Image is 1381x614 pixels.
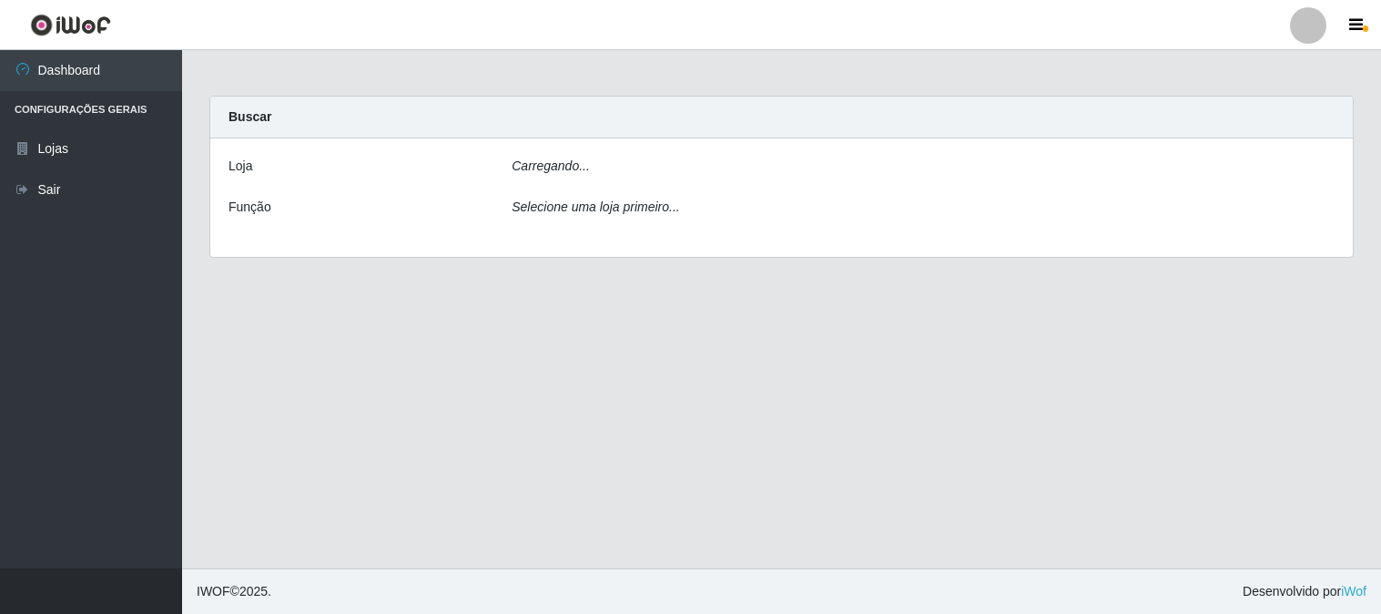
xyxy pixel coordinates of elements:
[512,200,679,214] i: Selecione uma loja primeiro...
[1243,582,1366,601] span: Desenvolvido por
[512,159,590,173] i: Carregando...
[30,14,111,36] img: CoreUI Logo
[228,198,271,217] label: Função
[228,157,252,176] label: Loja
[197,582,271,601] span: © 2025 .
[228,109,271,124] strong: Buscar
[1341,584,1366,599] a: iWof
[197,584,230,599] span: IWOF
